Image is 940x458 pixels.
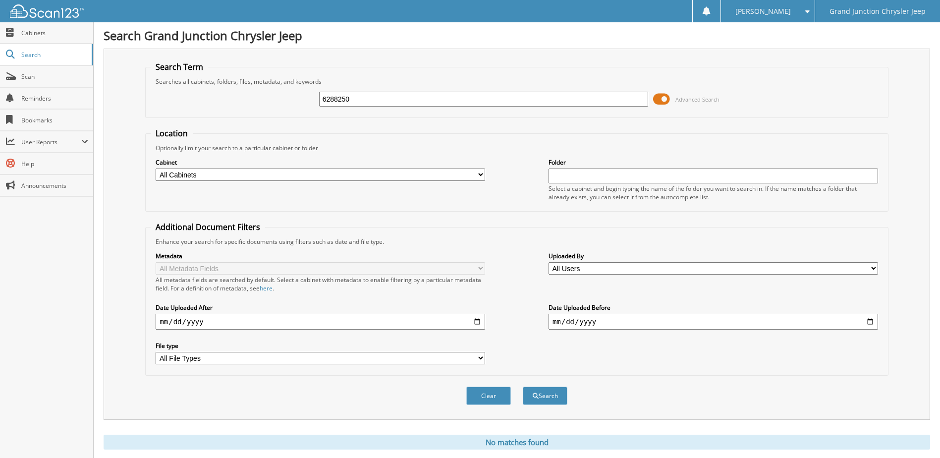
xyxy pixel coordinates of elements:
[549,184,878,201] div: Select a cabinet and begin typing the name of the folder you want to search in. If the name match...
[10,4,84,18] img: scan123-logo-white.svg
[156,314,485,330] input: start
[151,77,883,86] div: Searches all cabinets, folders, files, metadata, and keywords
[104,435,930,450] div: No matches found
[21,116,88,124] span: Bookmarks
[156,342,485,350] label: File type
[151,222,265,232] legend: Additional Document Filters
[156,276,485,292] div: All metadata fields are searched by default. Select a cabinet with metadata to enable filtering b...
[104,27,930,44] h1: Search Grand Junction Chrysler Jeep
[151,237,883,246] div: Enhance your search for specific documents using filters such as date and file type.
[151,144,883,152] div: Optionally limit your search to a particular cabinet or folder
[156,158,485,167] label: Cabinet
[156,252,485,260] label: Metadata
[549,252,878,260] label: Uploaded By
[523,387,567,405] button: Search
[151,61,208,72] legend: Search Term
[21,72,88,81] span: Scan
[466,387,511,405] button: Clear
[21,138,81,146] span: User Reports
[675,96,719,103] span: Advanced Search
[21,51,87,59] span: Search
[260,284,273,292] a: here
[21,181,88,190] span: Announcements
[21,94,88,103] span: Reminders
[829,8,926,14] span: Grand Junction Chrysler Jeep
[151,128,193,139] legend: Location
[549,303,878,312] label: Date Uploaded Before
[21,160,88,168] span: Help
[21,29,88,37] span: Cabinets
[549,158,878,167] label: Folder
[156,303,485,312] label: Date Uploaded After
[549,314,878,330] input: end
[735,8,791,14] span: [PERSON_NAME]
